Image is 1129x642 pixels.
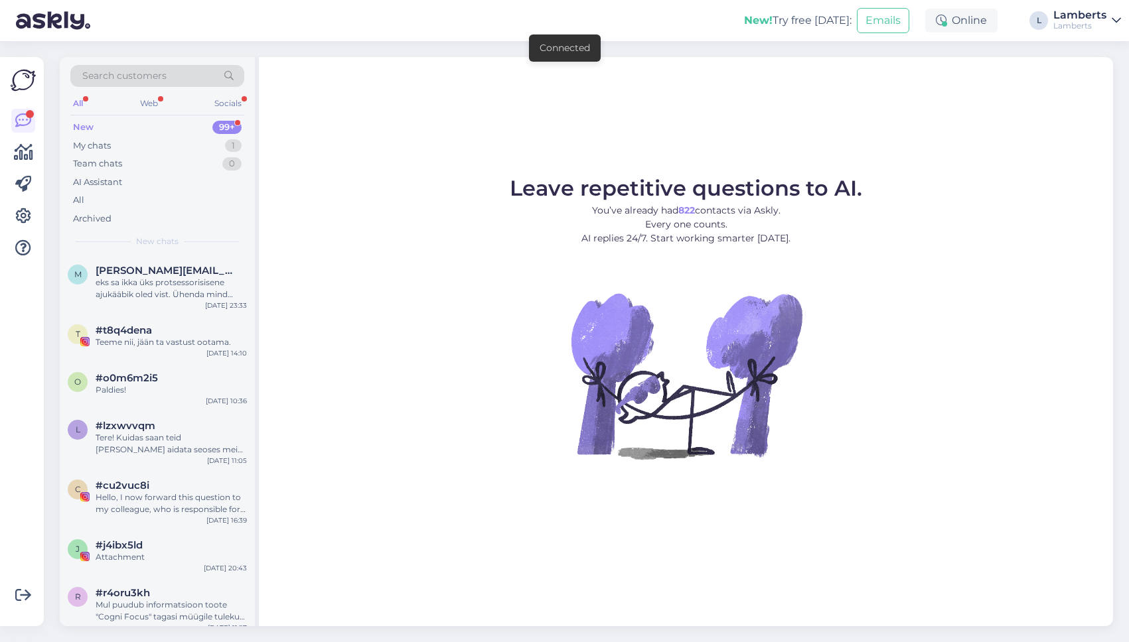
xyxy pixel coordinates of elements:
[96,265,234,277] span: marko@kotkas.net
[207,456,247,466] div: [DATE] 11:05
[96,491,247,515] div: Hello, I now forward this question to my colleague, who is responsible for this. The reply will b...
[75,484,81,494] span: c
[73,157,122,170] div: Team chats
[96,277,247,300] div: eks sa ikka üks protsessorisisene ajukääbik oled vist. Ühenda mind lihtsalt palun hommikul [PERSO...
[96,420,155,432] span: #lzxwvvqm
[96,587,150,599] span: #r4oru3kh
[96,372,158,384] span: #o0m6m2i5
[1053,21,1106,31] div: Lamberts
[137,95,161,112] div: Web
[75,592,81,602] span: r
[1029,11,1048,30] div: L
[567,256,806,495] img: No Chat active
[11,68,36,93] img: Askly Logo
[510,175,862,201] span: Leave repetitive questions to AI.
[73,212,112,225] div: Archived
[70,95,86,112] div: All
[206,515,247,525] div: [DATE] 16:39
[510,204,862,245] p: You’ve already had contacts via Askly. Every one counts. AI replies 24/7. Start working smarter [...
[73,194,84,207] div: All
[136,235,179,247] span: New chats
[96,432,247,456] div: Tere! Kuidas saan teid [PERSON_NAME] aidata seoses meie teenustega?
[82,69,167,83] span: Search customers
[222,157,242,170] div: 0
[540,41,590,55] div: Connected
[96,336,247,348] div: Teeme nii, jään ta vastust ootama.
[206,348,247,358] div: [DATE] 14:10
[744,14,773,27] b: New!
[76,424,80,434] span: l
[208,623,247,633] div: [DATE] 11:27
[96,599,247,623] div: Mul puudub informatsioon toote "Cogni Focus" tagasi müügile tuleku kohta. [PERSON_NAME] sellest [...
[96,384,247,396] div: Paldies!
[206,396,247,406] div: [DATE] 10:36
[73,121,94,134] div: New
[74,377,81,387] span: o
[76,329,80,339] span: t
[73,139,111,153] div: My chats
[96,551,247,563] div: Attachment
[96,324,152,336] span: #t8q4dena
[225,139,242,153] div: 1
[678,204,695,216] b: 822
[96,480,149,491] span: #cu2vuc8i
[212,95,244,112] div: Socials
[73,176,122,189] div: AI Assistant
[212,121,242,134] div: 99+
[76,544,80,554] span: j
[96,539,143,551] span: #j4ibx5ld
[204,563,247,573] div: [DATE] 20:43
[925,9,998,32] div: Online
[1053,10,1106,21] div: Lamberts
[1053,10,1121,31] a: LambertsLamberts
[857,8,909,33] button: Emails
[744,13,852,29] div: Try free [DATE]:
[205,300,247,310] div: [DATE] 23:33
[74,269,82,279] span: m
